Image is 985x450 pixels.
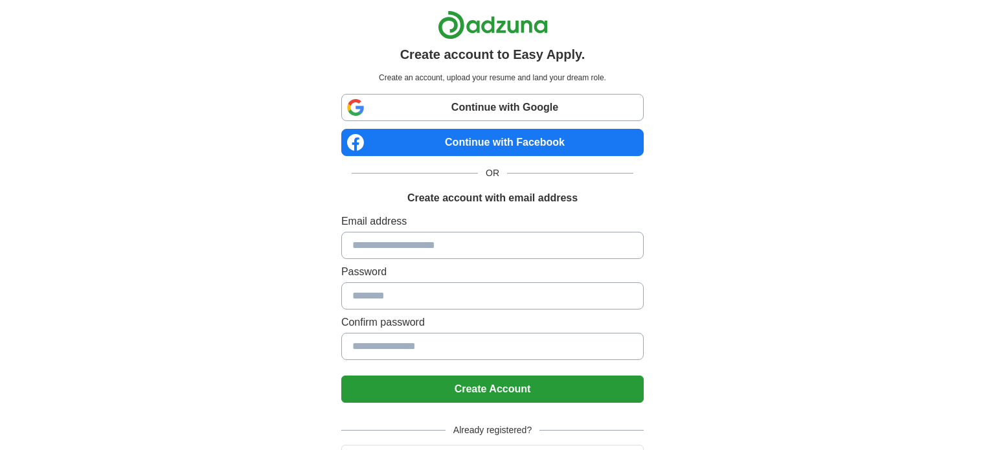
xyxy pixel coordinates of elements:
h1: Create account to Easy Apply. [400,45,585,64]
label: Email address [341,214,644,229]
img: Adzuna logo [438,10,548,39]
a: Continue with Google [341,94,644,121]
span: OR [478,166,507,180]
label: Password [341,264,644,280]
p: Create an account, upload your resume and land your dream role. [344,72,641,84]
a: Continue with Facebook [341,129,644,156]
span: Already registered? [446,423,539,437]
button: Create Account [341,376,644,403]
h1: Create account with email address [407,190,578,206]
label: Confirm password [341,315,644,330]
